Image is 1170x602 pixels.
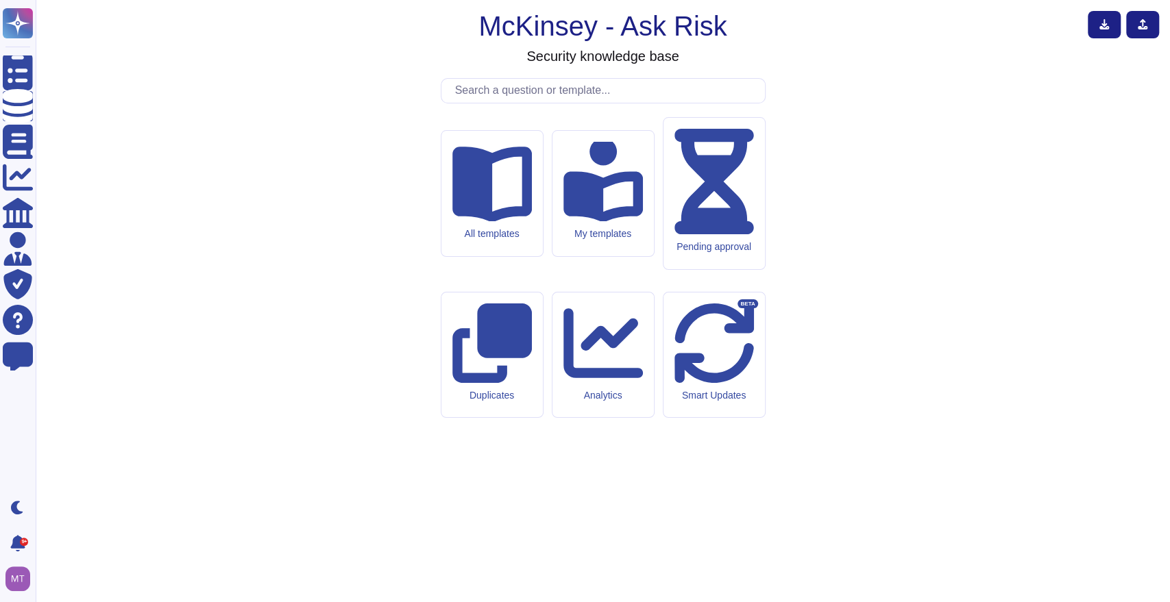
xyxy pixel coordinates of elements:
h1: McKinsey - Ask Risk [478,10,727,42]
input: Search a question or template... [448,79,765,103]
div: BETA [738,299,757,309]
h3: Security knowledge base [526,48,679,64]
div: Duplicates [452,390,532,401]
div: Smart Updates [674,390,754,401]
div: All templates [452,228,532,240]
div: My templates [563,228,643,240]
div: Pending approval [674,241,754,253]
div: 9+ [20,538,28,546]
button: user [3,564,40,594]
div: Analytics [563,390,643,401]
img: user [5,566,30,591]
